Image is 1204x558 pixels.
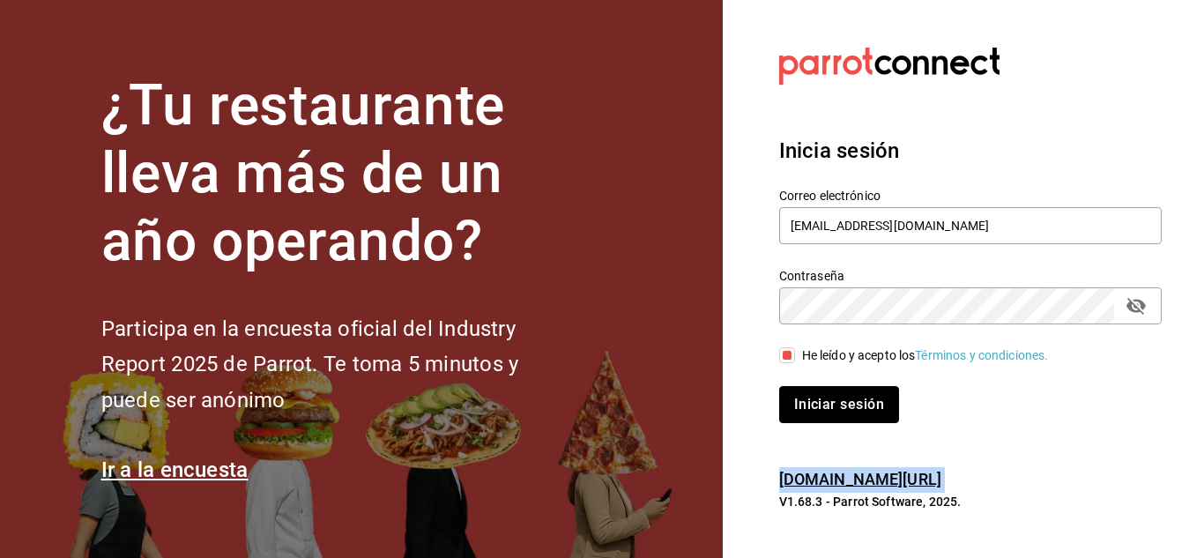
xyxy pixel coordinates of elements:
a: Ir a la encuesta [101,458,249,482]
h3: Inicia sesión [779,135,1162,167]
label: Contraseña [779,270,1162,282]
div: He leído y acepto los [802,346,1049,365]
input: Ingresa tu correo electrónico [779,207,1162,244]
p: V1.68.3 - Parrot Software, 2025. [779,493,1162,510]
h1: ¿Tu restaurante lleva más de un año operando? [101,72,577,275]
h2: Participa en la encuesta oficial del Industry Report 2025 de Parrot. Te toma 5 minutos y puede se... [101,311,577,419]
a: [DOMAIN_NAME][URL] [779,470,941,488]
label: Correo electrónico [779,190,1162,202]
button: Iniciar sesión [779,386,899,423]
button: passwordField [1121,291,1151,321]
a: Términos y condiciones. [915,348,1048,362]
